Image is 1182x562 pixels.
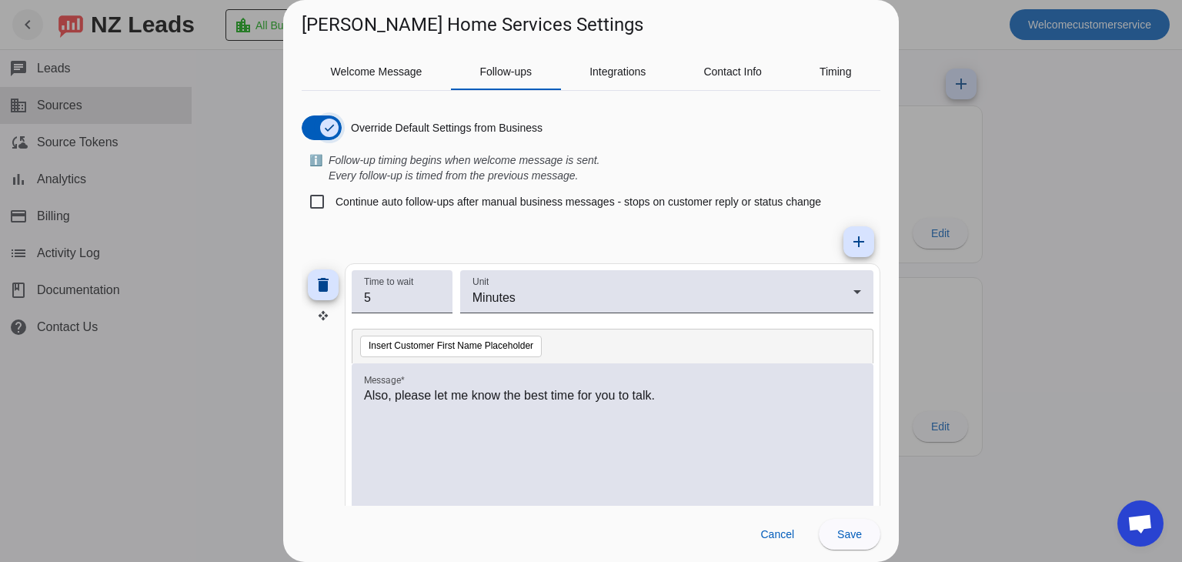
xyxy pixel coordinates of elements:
mat-icon: delete [314,276,332,294]
mat-label: Time to wait [364,277,413,287]
button: Insert Customer First Name Placeholder [360,336,542,357]
span: Cancel [760,528,794,540]
button: Cancel [748,519,806,550]
span: Follow-ups [479,66,532,77]
div: Open chat [1117,500,1164,547]
span: Save [837,528,862,540]
mat-icon: add [850,232,868,251]
span: Welcome Message [331,66,422,77]
button: Save [819,519,880,550]
span: Integrations [589,66,646,77]
p: Also, please let me know the best time for you to talk. [364,386,861,405]
i: Follow-up timing begins when welcome message is sent. Every follow-up is timed from the previous ... [329,154,600,182]
mat-label: Unit [472,277,489,287]
h1: [PERSON_NAME] Home Services Settings [302,12,643,37]
span: Minutes [472,291,516,304]
label: Override Default Settings from Business [348,120,543,135]
label: Continue auto follow-ups after manual business messages - stops on customer reply or status change [332,194,821,209]
span: Timing [820,66,852,77]
span: Contact Info [703,66,762,77]
span: ℹ️ [309,152,322,183]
